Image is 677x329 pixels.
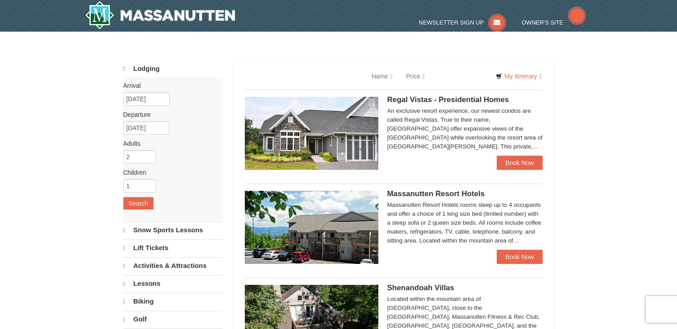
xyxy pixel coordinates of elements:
a: Owner's Site [522,19,586,26]
div: Massanutten Resort Hotels rooms sleep up to 4 occupants and offer a choice of 1 king size bed (li... [387,201,543,245]
a: Lessons [123,275,223,292]
a: Book Now [497,250,543,264]
label: Adults [123,139,216,148]
span: Massanutten Resort Hotels [387,189,485,198]
span: Newsletter Sign Up [419,19,484,26]
label: Children [123,168,216,177]
img: 19218991-1-902409a9.jpg [245,97,378,170]
a: Activities & Attractions [123,257,223,274]
img: Massanutten Resort Logo [85,1,235,29]
a: My Itinerary [490,70,547,83]
a: Name [365,67,399,85]
a: Lift Tickets [123,239,223,256]
a: Massanutten Resort [85,1,235,29]
a: Price [399,67,431,85]
a: Snow Sports Lessons [123,222,223,239]
label: Departure [123,110,216,119]
img: 19219026-1-e3b4ac8e.jpg [245,191,378,264]
a: Newsletter Sign Up [419,19,506,26]
span: Shenandoah Villas [387,284,454,292]
label: Arrival [123,81,216,90]
button: Search [123,197,154,210]
a: Golf [123,311,223,328]
span: Owner's Site [522,19,563,26]
span: Regal Vistas - Presidential Homes [387,95,509,104]
a: Book Now [497,156,543,170]
a: Biking [123,293,223,310]
div: An exclusive resort experience, our newest condos are called Regal Vistas. True to their name, [G... [387,107,543,151]
a: Lodging [123,61,223,77]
